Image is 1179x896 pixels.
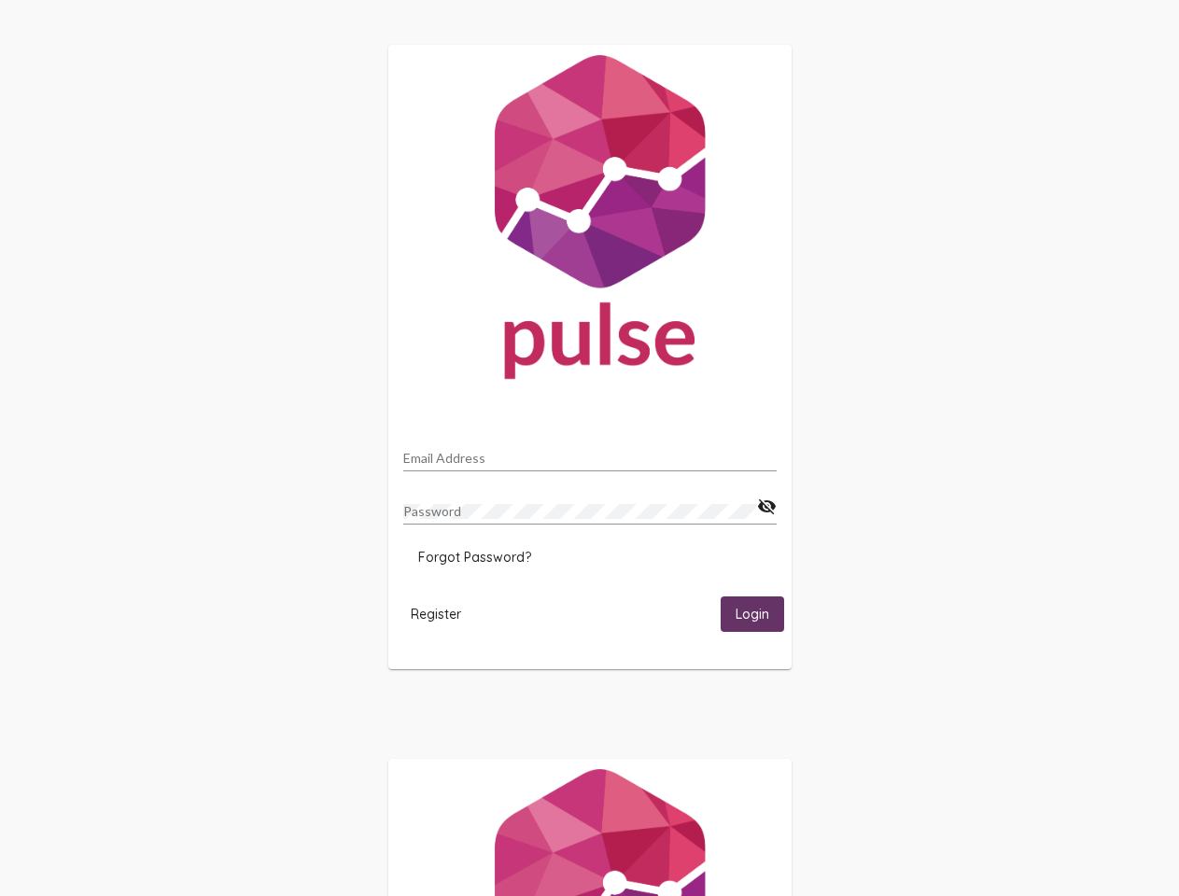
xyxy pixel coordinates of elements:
button: Login [721,596,784,631]
button: Forgot Password? [403,540,546,574]
img: Pulse For Good Logo [388,45,792,398]
mat-icon: visibility_off [757,496,777,518]
span: Register [411,606,461,623]
span: Login [736,607,769,623]
span: Forgot Password? [418,549,531,566]
button: Register [396,596,476,631]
